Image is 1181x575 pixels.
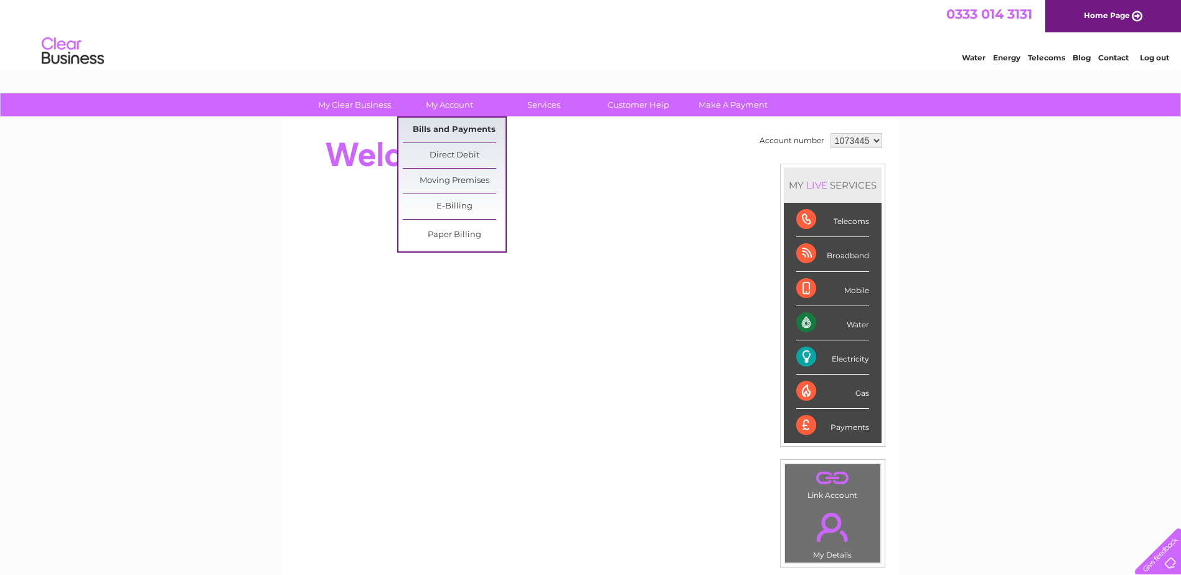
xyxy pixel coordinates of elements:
[1028,53,1065,62] a: Telecoms
[403,143,506,168] a: Direct Debit
[804,179,830,191] div: LIVE
[297,7,885,60] div: Clear Business is a trading name of Verastar Limited (registered in [GEOGRAPHIC_DATA] No. 3667643...
[756,130,827,151] td: Account number
[796,203,869,237] div: Telecoms
[796,306,869,340] div: Water
[796,272,869,306] div: Mobile
[41,32,105,70] img: logo.png
[993,53,1020,62] a: Energy
[796,237,869,271] div: Broadband
[784,502,881,563] td: My Details
[682,93,784,116] a: Make A Payment
[962,53,986,62] a: Water
[403,169,506,194] a: Moving Premises
[788,467,877,489] a: .
[1140,53,1169,62] a: Log out
[784,167,882,203] div: MY SERVICES
[946,6,1032,22] a: 0333 014 3131
[788,505,877,549] a: .
[587,93,690,116] a: Customer Help
[796,375,869,409] div: Gas
[303,93,406,116] a: My Clear Business
[1073,53,1091,62] a: Blog
[796,340,869,375] div: Electricity
[403,223,506,248] a: Paper Billing
[403,194,506,219] a: E-Billing
[784,464,881,503] td: Link Account
[403,118,506,143] a: Bills and Payments
[1098,53,1129,62] a: Contact
[398,93,501,116] a: My Account
[796,409,869,442] div: Payments
[492,93,595,116] a: Services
